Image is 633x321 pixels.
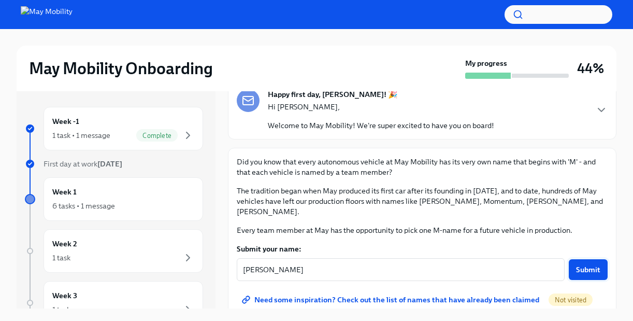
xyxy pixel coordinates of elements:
[52,290,77,301] h6: Week 3
[25,177,203,221] a: Week 16 tasks • 1 message
[52,201,115,211] div: 6 tasks • 1 message
[52,238,77,249] h6: Week 2
[44,159,122,169] span: First day at work
[237,186,608,217] p: The tradition began when May produced its first car after its founding in [DATE], and to date, hu...
[29,58,213,79] h2: May Mobility Onboarding
[465,58,507,68] strong: My progress
[268,89,398,100] strong: Happy first day, [PERSON_NAME]! 🎉
[21,6,73,23] img: May Mobility
[237,244,608,254] label: Submit your name:
[136,132,178,139] span: Complete
[268,120,494,131] p: Welcome to May Mobility! We're super excited to have you on board!
[52,186,77,198] h6: Week 1
[25,159,203,169] a: First day at work[DATE]
[97,159,122,169] strong: [DATE]
[25,229,203,273] a: Week 21 task
[52,253,70,263] div: 1 task
[237,225,608,235] p: Every team member at May has the opportunity to pick one M-name for a future vehicle in production.
[52,116,79,127] h6: Week -1
[52,304,70,315] div: 1 task
[237,157,608,177] p: Did you know that every autonomous vehicle at May Mobility has its very own name that begins with...
[268,102,494,112] p: Hi [PERSON_NAME],
[576,264,600,275] span: Submit
[569,259,608,280] button: Submit
[52,130,110,141] div: 1 task • 1 message
[577,59,604,78] h3: 44%
[237,289,546,310] a: Need some inspiration? Check out the list of names that have already been claimed
[25,107,203,150] a: Week -11 task • 1 messageComplete
[243,263,558,276] textarea: [PERSON_NAME]
[244,295,539,305] span: Need some inspiration? Check out the list of names that have already been claimed
[549,296,593,304] span: Not visited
